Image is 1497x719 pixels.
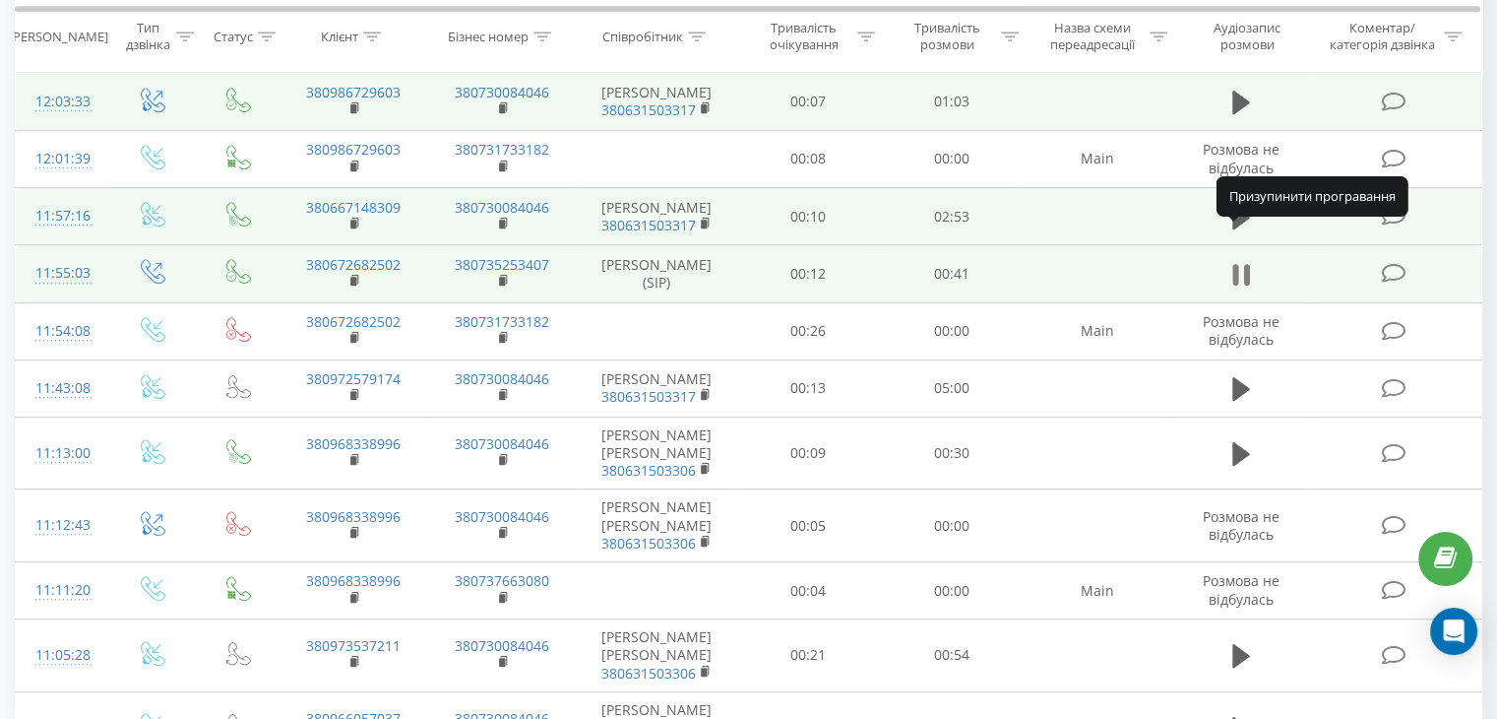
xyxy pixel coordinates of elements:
span: Розмова не відбулась [1203,571,1279,608]
a: 380973537211 [306,636,401,655]
a: 380986729603 [306,83,401,101]
td: 00:26 [737,302,880,359]
td: 01:03 [880,73,1023,130]
div: 12:03:33 [35,83,88,121]
a: 380737663080 [455,571,549,590]
a: 380968338996 [306,434,401,453]
div: Призупинити програвання [1216,176,1408,216]
div: Клієнт [321,29,358,45]
a: 380730084046 [455,198,549,217]
a: 380731733182 [455,140,549,159]
a: 380968338996 [306,507,401,526]
a: 380968338996 [306,571,401,590]
div: Аудіозапис розмови [1190,21,1305,54]
div: 11:05:28 [35,636,88,675]
div: Тривалість розмови [898,21,996,54]
td: 02:53 [880,188,1023,245]
td: 00:08 [737,130,880,187]
a: 380730084046 [455,636,549,655]
a: 380667148309 [306,198,401,217]
div: Статус [214,29,253,45]
td: [PERSON_NAME] [PERSON_NAME] [577,490,737,562]
div: Коментар/категорія дзвінка [1324,21,1439,54]
a: 380631503317 [601,387,696,406]
td: 00:30 [880,417,1023,490]
a: 380631503317 [601,100,696,119]
td: Main [1023,562,1171,620]
td: Main [1023,130,1171,187]
td: [PERSON_NAME] [PERSON_NAME] [577,417,737,490]
a: 380730084046 [455,83,549,101]
td: 00:54 [880,620,1023,692]
td: [PERSON_NAME] (SIP) [577,245,737,302]
td: 00:12 [737,245,880,302]
a: 380730084046 [455,507,549,526]
div: Тривалість очікування [755,21,853,54]
div: 12:01:39 [35,140,88,178]
td: [PERSON_NAME] [577,73,737,130]
td: 00:13 [737,359,880,417]
td: Main [1023,302,1171,359]
div: [PERSON_NAME] [9,29,108,45]
div: 11:11:20 [35,571,88,610]
td: 00:00 [880,302,1023,359]
div: 11:55:03 [35,254,88,293]
div: Тип дзвінка [124,21,170,54]
td: 00:10 [737,188,880,245]
a: 380631503306 [601,534,696,553]
div: Співробітник [602,29,683,45]
a: 380631503306 [601,664,696,683]
div: Назва схеми переадресації [1041,21,1145,54]
td: [PERSON_NAME] [577,188,737,245]
div: 11:57:16 [35,197,88,235]
div: Бізнес номер [448,29,529,45]
a: 380631503317 [601,216,696,234]
td: 00:07 [737,73,880,130]
span: Розмова не відбулась [1203,312,1279,349]
td: 00:05 [737,490,880,562]
a: 380672682502 [306,312,401,331]
a: 380672682502 [306,255,401,274]
a: 380730084046 [455,369,549,388]
a: 380986729603 [306,140,401,159]
td: 00:41 [880,245,1023,302]
div: 11:54:08 [35,312,88,351]
div: 11:12:43 [35,506,88,545]
td: 00:00 [880,130,1023,187]
td: 00:00 [880,562,1023,620]
td: 00:21 [737,620,880,692]
div: 11:43:08 [35,369,88,408]
a: 380730084046 [455,434,549,453]
td: [PERSON_NAME] [PERSON_NAME] [577,620,737,692]
a: 380631503306 [601,461,696,480]
td: 05:00 [880,359,1023,417]
a: 380972579174 [306,369,401,388]
span: Розмова не відбулась [1203,507,1279,544]
a: 380735253407 [455,255,549,274]
span: Розмова не відбулась [1203,140,1279,176]
td: [PERSON_NAME] [577,359,737,417]
a: 380731733182 [455,312,549,331]
td: 00:09 [737,417,880,490]
div: 11:13:00 [35,434,88,473]
td: 00:04 [737,562,880,620]
td: 00:00 [880,490,1023,562]
div: Open Intercom Messenger [1430,608,1477,655]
